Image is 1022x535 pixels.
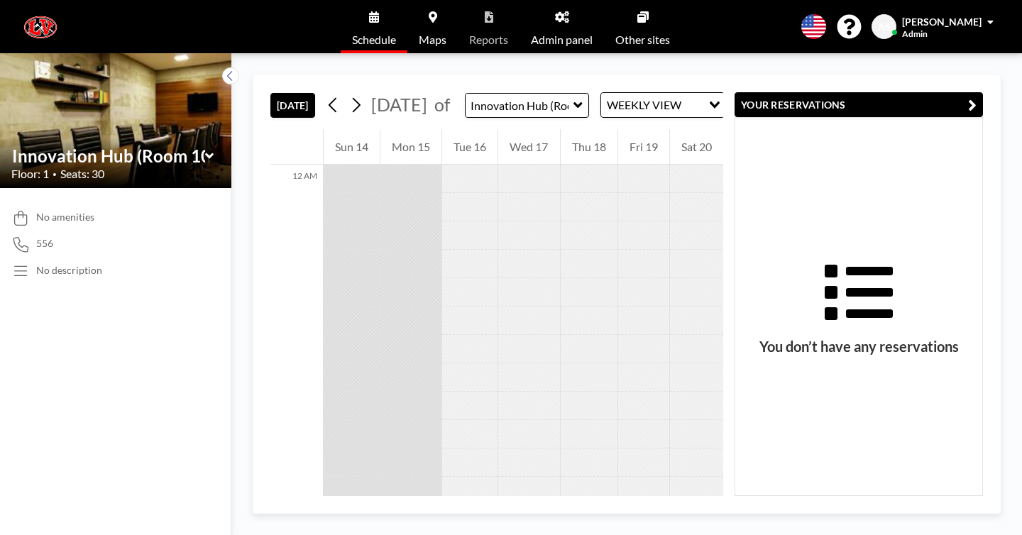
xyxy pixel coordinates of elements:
input: Innovation Hub (Room 103) [12,145,205,166]
div: Tue 16 [442,129,498,165]
button: [DATE] [270,93,315,118]
input: Search for option [686,96,700,114]
div: 12 AM [270,165,323,505]
img: organization-logo [23,13,58,41]
span: • [53,170,57,179]
span: [DATE] [371,94,427,115]
span: No amenities [36,211,94,224]
span: Seats: 30 [60,167,104,181]
span: Admin [902,28,928,39]
span: Floor: 1 [11,167,49,181]
div: Fri 19 [618,129,669,165]
div: Sat 20 [670,129,723,165]
span: Other sites [615,34,670,45]
h3: You don’t have any reservations [735,338,982,355]
span: 556 [36,237,53,250]
span: Reports [469,34,508,45]
div: Wed 17 [498,129,559,165]
span: AS [878,21,891,33]
span: Admin panel [531,34,593,45]
div: Search for option [601,93,724,117]
div: Sun 14 [324,129,380,165]
input: Innovation Hub (Room 103) [466,94,574,117]
span: of [434,94,450,116]
span: [PERSON_NAME] [902,16,982,28]
div: Mon 15 [380,129,441,165]
span: WEEKLY VIEW [604,96,684,114]
span: Schedule [352,34,396,45]
div: No description [36,264,102,277]
div: Thu 18 [561,129,617,165]
button: YOUR RESERVATIONS [735,92,983,117]
span: Maps [419,34,446,45]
